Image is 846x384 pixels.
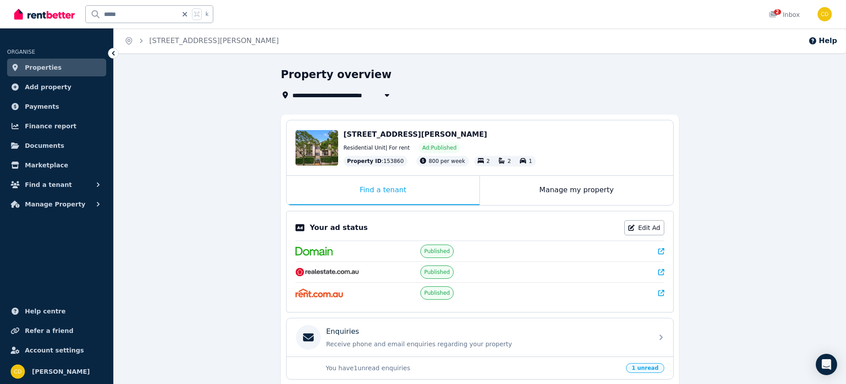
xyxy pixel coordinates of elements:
[25,199,85,210] span: Manage Property
[816,354,837,375] div: Open Intercom Messenger
[7,49,35,55] span: ORGANISE
[25,140,64,151] span: Documents
[487,158,490,164] span: 2
[326,326,359,337] p: Enquiries
[7,156,106,174] a: Marketplace
[25,82,72,92] span: Add property
[507,158,511,164] span: 2
[808,36,837,46] button: Help
[25,101,59,112] span: Payments
[7,302,106,320] a: Help centre
[424,289,450,297] span: Published
[25,179,72,190] span: Find a tenant
[281,67,391,82] h1: Property overview
[326,364,621,372] p: You have 1 unread enquiries
[422,144,456,151] span: Ad: Published
[7,98,106,115] a: Payments
[295,289,343,297] img: Rent.com.au
[480,176,673,205] div: Manage my property
[7,78,106,96] a: Add property
[295,247,333,256] img: Domain.com.au
[25,121,76,131] span: Finance report
[205,11,208,18] span: k
[7,59,106,76] a: Properties
[624,220,664,235] a: Edit Ad
[7,117,106,135] a: Finance report
[14,8,75,21] img: RentBetter
[25,345,84,356] span: Account settings
[25,160,68,170] span: Marketplace
[25,325,73,336] span: Refer a friend
[769,10,800,19] div: Inbox
[310,222,367,233] p: Your ad status
[11,364,25,379] img: Chris Dimitropoulos
[7,176,106,194] button: Find a tenant
[343,156,407,166] div: : 153860
[7,195,106,213] button: Manage Property
[7,322,106,340] a: Refer a friend
[7,137,106,154] a: Documents
[818,7,832,21] img: Chris Dimitropoulos
[287,176,479,205] div: Find a tenant
[25,62,62,73] span: Properties
[343,130,487,139] span: [STREET_ADDRESS][PERSON_NAME]
[326,340,648,348] p: Receive phone and email enquiries regarding your property
[343,144,410,151] span: Residential Unit | For rent
[529,158,532,164] span: 1
[32,366,90,377] span: [PERSON_NAME]
[7,341,106,359] a: Account settings
[774,9,781,15] span: 2
[626,363,664,373] span: 1 unread
[287,318,673,356] a: EnquiriesReceive phone and email enquiries regarding your property
[347,158,382,165] span: Property ID
[114,28,290,53] nav: Breadcrumb
[295,268,359,277] img: RealEstate.com.au
[149,36,279,45] a: [STREET_ADDRESS][PERSON_NAME]
[424,248,450,255] span: Published
[25,306,66,317] span: Help centre
[424,269,450,276] span: Published
[429,158,465,164] span: 800 per week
